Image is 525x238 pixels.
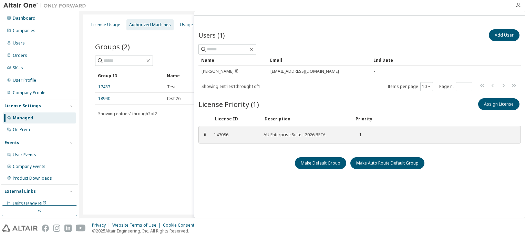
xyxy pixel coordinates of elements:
[13,90,45,96] div: Company Profile
[13,65,23,71] div: SKUs
[4,189,36,194] div: External Links
[98,84,110,90] a: 17437
[214,132,255,138] div: 147086
[13,28,35,33] div: Companies
[354,132,362,138] div: 1
[91,22,120,28] div: License Usage
[163,222,198,228] div: Cookie Consent
[167,84,176,90] span: Test
[13,115,33,121] div: Managed
[478,98,519,110] button: Assign License
[13,200,47,206] span: Units Usage BI
[202,68,239,74] span: testing pano 2026
[13,176,52,181] div: Product Downloads
[42,225,49,232] img: facebook.svg
[98,96,110,101] a: 18940
[13,40,25,46] div: Users
[4,140,19,146] div: Events
[129,22,171,28] div: Authorized Machines
[13,16,35,21] div: Dashboard
[180,22,204,28] div: Usage Logs
[98,70,161,81] div: Group ID
[374,69,375,74] span: -
[167,96,181,101] span: test 26
[265,116,347,122] div: Description
[388,82,433,91] span: Items per page
[264,132,346,138] div: AU Enterprise Suite - 2026 BETA
[270,69,339,74] span: [EMAIL_ADDRESS][DOMAIN_NAME]
[167,70,247,81] div: Name
[422,84,431,89] button: 10
[198,31,225,39] span: Users (1)
[356,116,372,122] div: Priority
[270,54,368,66] div: Email
[13,53,27,58] div: Orders
[202,83,260,89] span: Showing entries 1 through 1 of 1
[350,157,424,169] button: Make Auto Route Default Group
[439,82,472,91] span: Page n.
[295,157,346,169] button: Make Default Group
[13,127,30,132] div: On Prem
[64,225,72,232] img: linkedin.svg
[373,54,498,66] div: End Date
[489,29,519,41] button: Add User
[95,42,130,51] span: Groups (2)
[198,99,259,109] span: License Priority (1)
[92,222,112,228] div: Privacy
[98,111,157,117] span: Showing entries 1 through 2 of 2
[76,225,86,232] img: youtube.svg
[203,132,207,138] div: ⠿
[4,103,41,109] div: License Settings
[53,225,60,232] img: instagram.svg
[13,78,36,83] div: User Profile
[201,54,265,66] div: Name
[92,228,198,234] p: © 2025 Altair Engineering, Inc. All Rights Reserved.
[13,164,45,169] div: Company Events
[112,222,163,228] div: Website Terms of Use
[13,152,36,158] div: User Events
[2,225,38,232] img: altair_logo.svg
[3,2,90,9] img: Altair One
[215,116,256,122] div: License ID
